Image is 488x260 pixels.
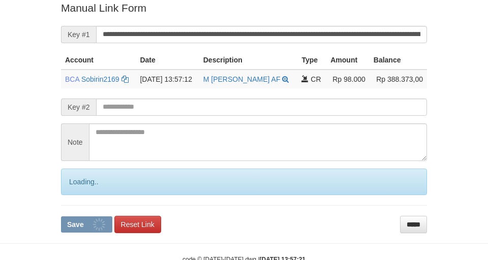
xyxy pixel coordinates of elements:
[370,70,427,88] td: Rp 388.373,00
[297,51,326,70] th: Type
[326,51,370,70] th: Amount
[121,75,129,83] a: Copy Sobirin2169 to clipboard
[121,220,155,229] span: Reset Link
[61,1,427,15] p: Manual Link Form
[114,216,161,233] a: Reset Link
[61,169,427,195] div: Loading..
[81,75,119,83] a: Sobirin2169
[311,75,321,83] span: CR
[61,99,96,116] span: Key #2
[370,51,427,70] th: Balance
[326,70,370,88] td: Rp 98.000
[61,123,89,161] span: Note
[199,51,298,70] th: Description
[203,75,281,83] a: M [PERSON_NAME] AF
[61,26,96,43] span: Key #1
[136,70,199,88] td: [DATE] 13:57:12
[61,51,136,70] th: Account
[61,216,112,233] button: Save
[136,51,199,70] th: Date
[67,220,84,229] span: Save
[65,75,79,83] span: BCA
